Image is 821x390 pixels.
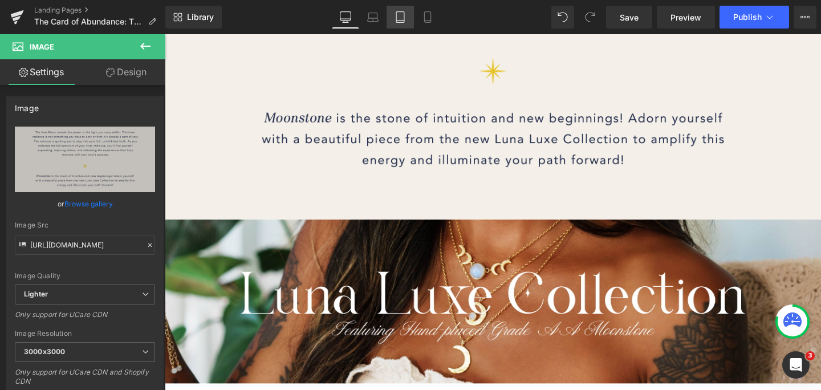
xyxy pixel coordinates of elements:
[30,42,54,51] span: Image
[733,13,762,22] span: Publish
[24,290,48,298] b: Lighter
[15,221,155,229] div: Image Src
[620,11,639,23] span: Save
[34,17,144,26] span: The Card of Abundance: The Empress
[551,6,574,29] button: Undo
[187,12,214,22] span: Library
[15,310,155,327] div: Only support for UCare CDN
[34,6,165,15] a: Landing Pages
[782,351,810,379] iframe: Intercom live chat
[332,6,359,29] a: Desktop
[657,6,715,29] a: Preview
[165,6,222,29] a: New Library
[387,6,414,29] a: Tablet
[720,6,789,29] button: Publish
[15,235,155,255] input: Link
[15,97,39,113] div: Image
[806,351,815,360] span: 3
[15,272,155,280] div: Image Quality
[24,347,65,356] b: 3000x3000
[15,330,155,338] div: Image Resolution
[670,11,701,23] span: Preview
[579,6,601,29] button: Redo
[794,6,816,29] button: More
[15,198,155,210] div: or
[414,6,441,29] a: Mobile
[64,194,113,214] a: Browse gallery
[85,59,168,85] a: Design
[359,6,387,29] a: Laptop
